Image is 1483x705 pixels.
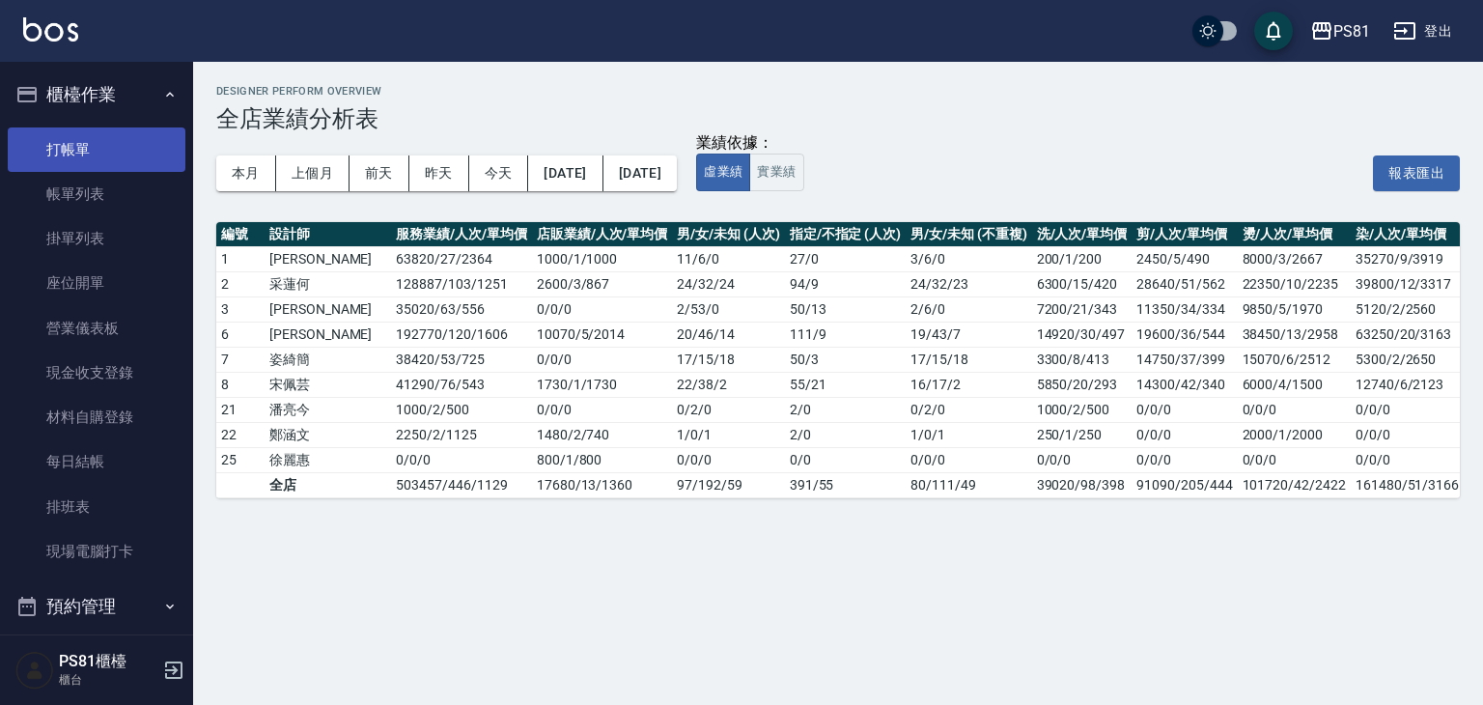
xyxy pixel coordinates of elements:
td: 1480 / 2 / 740 [532,422,672,447]
td: 14750/37/399 [1132,347,1237,372]
td: 161480/51/3166 [1351,472,1464,497]
a: 材料自購登錄 [8,395,185,439]
button: 本月 [216,155,276,191]
td: 宋佩芸 [265,372,391,397]
td: 0 / 0 / 0 [672,447,784,472]
td: 2 [216,271,265,296]
td: 0/0/0 [1132,397,1237,422]
td: 10070 / 5 / 2014 [532,322,672,347]
a: 座位開單 [8,261,185,305]
th: 服務業績/人次/單均價 [391,222,531,247]
a: 營業儀表板 [8,306,185,351]
button: 報表及分析 [8,632,185,682]
td: 3 [216,296,265,322]
td: 35020 / 63 / 556 [391,296,531,322]
button: 昨天 [409,155,469,191]
td: 192770 / 120 / 1606 [391,322,531,347]
button: 前天 [350,155,409,191]
td: 3 / 6 / 0 [906,246,1031,271]
th: 剪/人次/單均價 [1132,222,1237,247]
h2: Designer Perform Overview [216,85,1460,98]
td: 39020/98/398 [1032,472,1133,497]
a: 現場電腦打卡 [8,529,185,574]
td: 0 / 0 / 0 [906,447,1031,472]
td: 22 / 38 / 2 [672,372,784,397]
td: 0/0/0 [1132,422,1237,447]
div: 業績依據： [696,133,803,154]
button: [DATE] [603,155,677,191]
td: 91090/205/444 [1132,472,1237,497]
td: 0 / 2 / 0 [906,397,1031,422]
td: 28640/51/562 [1132,271,1237,296]
td: [PERSON_NAME] [265,322,391,347]
td: 11350/34/334 [1132,296,1237,322]
td: 16 / 17 / 2 [906,372,1031,397]
a: 帳單列表 [8,172,185,216]
th: 洗/人次/單均價 [1032,222,1133,247]
td: 0 / 0 / 0 [532,347,672,372]
td: 3300/8/413 [1032,347,1133,372]
td: 11 / 6 / 0 [672,246,784,271]
td: 7 [216,347,265,372]
td: 0/0/0 [1132,447,1237,472]
a: 現金收支登錄 [8,351,185,395]
td: 21 [216,397,265,422]
td: 2 / 0 [785,422,906,447]
td: 1 / 0 / 1 [906,422,1031,447]
td: 22350/10/2235 [1238,271,1351,296]
th: 男/女/未知 (不重複) [906,222,1031,247]
td: 24 / 32 / 23 [906,271,1031,296]
td: 55 / 21 [785,372,906,397]
td: 采蓮何 [265,271,391,296]
button: 虛業績 [696,154,750,191]
th: 編號 [216,222,265,247]
td: 391 / 55 [785,472,906,497]
a: 每日結帳 [8,439,185,484]
td: 41290 / 76 / 543 [391,372,531,397]
td: 800 / 1 / 800 [532,447,672,472]
td: 1 [216,246,265,271]
td: 全店 [265,472,391,497]
td: 50 / 3 [785,347,906,372]
td: 200/1/200 [1032,246,1133,271]
td: 19 / 43 / 7 [906,322,1031,347]
td: 徐麗惠 [265,447,391,472]
td: 1 / 0 / 1 [672,422,784,447]
td: 2450/5/490 [1132,246,1237,271]
td: 0/0/0 [1351,422,1464,447]
td: 250/1/250 [1032,422,1133,447]
td: 0/0/0 [1238,397,1351,422]
div: PS81 [1333,19,1370,43]
td: 97 / 192 / 59 [672,472,784,497]
td: 128887 / 103 / 1251 [391,271,531,296]
a: 掛單列表 [8,216,185,261]
td: 17680 / 13 / 1360 [532,472,672,497]
td: [PERSON_NAME] [265,246,391,271]
td: 15070/6/2512 [1238,347,1351,372]
th: 指定/不指定 (人次) [785,222,906,247]
td: 6 [216,322,265,347]
td: 0/0/0 [1238,447,1351,472]
td: 17 / 15 / 18 [906,347,1031,372]
td: 2 / 0 [785,397,906,422]
td: 0/0/0 [1351,447,1464,472]
h5: PS81櫃檯 [59,652,157,671]
td: 22 [216,422,265,447]
button: 櫃檯作業 [8,70,185,120]
td: 5120/2/2560 [1351,296,1464,322]
td: 6300/15/420 [1032,271,1133,296]
td: 9850/5/1970 [1238,296,1351,322]
td: 111 / 9 [785,322,906,347]
td: 503457 / 446 / 1129 [391,472,531,497]
td: 潘亮今 [265,397,391,422]
td: 1730 / 1 / 1730 [532,372,672,397]
td: 8 [216,372,265,397]
td: 0 / 0 / 0 [532,397,672,422]
td: 0/0/0 [1032,447,1133,472]
td: 24 / 32 / 24 [672,271,784,296]
h3: 全店業績分析表 [216,105,1460,132]
td: 2 / 53 / 0 [672,296,784,322]
td: 0 / 2 / 0 [672,397,784,422]
th: 設計師 [265,222,391,247]
td: 101720/42/2422 [1238,472,1351,497]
